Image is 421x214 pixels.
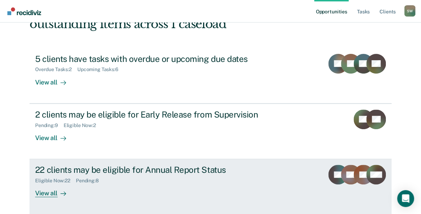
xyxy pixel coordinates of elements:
div: 22 clients may be eligible for Annual Report Status [35,165,282,175]
div: 5 clients have tasks with overdue or upcoming due dates [35,54,282,64]
div: Eligible Now : 22 [35,178,76,184]
img: Recidiviz [7,7,41,15]
div: 2 clients may be eligible for Early Release from Supervision [35,109,282,120]
div: View all [35,128,75,142]
a: 5 clients have tasks with overdue or upcoming due datesOverdue Tasks:2Upcoming Tasks:6View all [30,48,391,103]
a: 2 clients may be eligible for Early Release from SupervisionPending:9Eligible Now:2View all [30,103,391,159]
div: Eligible Now : 2 [64,122,102,128]
div: Open Intercom Messenger [397,190,414,207]
div: Hi, [PERSON_NAME]. We’ve found some outstanding items across 1 caseload [30,2,319,31]
div: Pending : 8 [76,178,104,184]
div: Overdue Tasks : 2 [35,67,77,73]
div: View all [35,184,75,197]
button: Profile dropdown button [404,5,415,17]
div: S W [404,5,415,17]
div: View all [35,73,75,86]
div: Upcoming Tasks : 6 [77,67,124,73]
div: Pending : 9 [35,122,64,128]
